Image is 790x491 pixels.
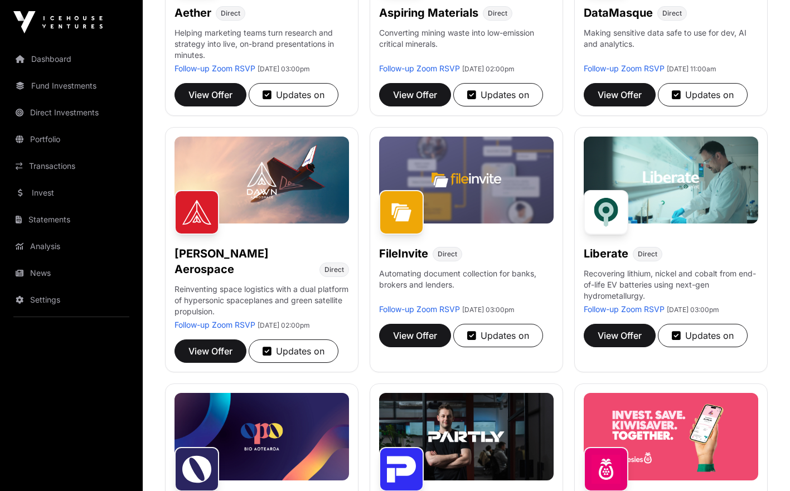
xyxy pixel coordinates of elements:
[249,83,338,106] button: Updates on
[658,324,748,347] button: Updates on
[598,88,642,101] span: View Offer
[379,190,424,235] img: FileInvite
[598,329,642,342] span: View Offer
[453,324,543,347] button: Updates on
[379,324,451,347] button: View Offer
[9,47,134,71] a: Dashboard
[379,5,478,21] h1: Aspiring Materials
[175,284,349,319] p: Reinventing space logistics with a dual platform of hypersonic spaceplanes and green satellite pr...
[584,304,665,314] a: Follow-up Zoom RSVP
[667,305,719,314] span: [DATE] 03:00pm
[249,339,338,363] button: Updates on
[175,64,255,73] a: Follow-up Zoom RSVP
[263,88,324,101] div: Updates on
[462,305,515,314] span: [DATE] 03:00pm
[258,321,310,329] span: [DATE] 02:00pm
[9,154,134,178] a: Transactions
[379,64,460,73] a: Follow-up Zoom RSVP
[584,64,665,73] a: Follow-up Zoom RSVP
[393,88,437,101] span: View Offer
[9,181,134,205] a: Invest
[175,246,315,277] h1: [PERSON_NAME] Aerospace
[453,83,543,106] button: Updates on
[658,83,748,106] button: Updates on
[379,137,554,224] img: File-Invite-Banner.jpg
[662,9,682,18] span: Direct
[263,344,324,358] div: Updates on
[462,65,515,73] span: [DATE] 02:00pm
[734,437,790,491] iframe: Chat Widget
[379,393,554,480] img: Partly-Banner.jpg
[9,288,134,312] a: Settings
[9,234,134,259] a: Analysis
[9,261,134,285] a: News
[13,11,103,33] img: Icehouse Ventures Logo
[175,320,255,329] a: Follow-up Zoom RSVP
[9,100,134,125] a: Direct Investments
[324,265,344,274] span: Direct
[379,268,554,304] p: Automating document collection for banks, brokers and lenders.
[175,83,246,106] button: View Offer
[175,137,349,224] img: Dawn-Banner.jpg
[672,329,734,342] div: Updates on
[175,5,211,21] h1: Aether
[221,9,240,18] span: Direct
[9,74,134,98] a: Fund Investments
[467,88,529,101] div: Updates on
[467,329,529,342] div: Updates on
[584,246,628,261] h1: Liberate
[188,88,232,101] span: View Offer
[175,190,219,235] img: Dawn Aerospace
[638,250,657,259] span: Direct
[175,393,349,480] img: Opo-Bio-Banner.jpg
[438,250,457,259] span: Direct
[584,268,758,304] p: Recovering lithium, nickel and cobalt from end-of-life EV batteries using next-gen hydrometallurgy.
[9,207,134,232] a: Statements
[379,246,428,261] h1: FileInvite
[379,304,460,314] a: Follow-up Zoom RSVP
[584,190,628,235] img: Liberate
[667,65,716,73] span: [DATE] 11:00am
[379,83,451,106] button: View Offer
[175,27,349,63] p: Helping marketing teams turn research and strategy into live, on-brand presentations in minutes.
[672,88,734,101] div: Updates on
[584,393,758,480] img: Sharesies-Banner.jpg
[9,127,134,152] a: Portfolio
[584,27,758,63] p: Making sensitive data safe to use for dev, AI and analytics.
[584,83,656,106] button: View Offer
[488,9,507,18] span: Direct
[584,137,758,224] img: Liberate-Banner.jpg
[188,344,232,358] span: View Offer
[584,324,656,347] button: View Offer
[393,329,437,342] span: View Offer
[175,339,246,363] button: View Offer
[584,5,653,21] h1: DataMasque
[379,27,554,63] p: Converting mining waste into low-emission critical minerals.
[258,65,310,73] span: [DATE] 03:00pm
